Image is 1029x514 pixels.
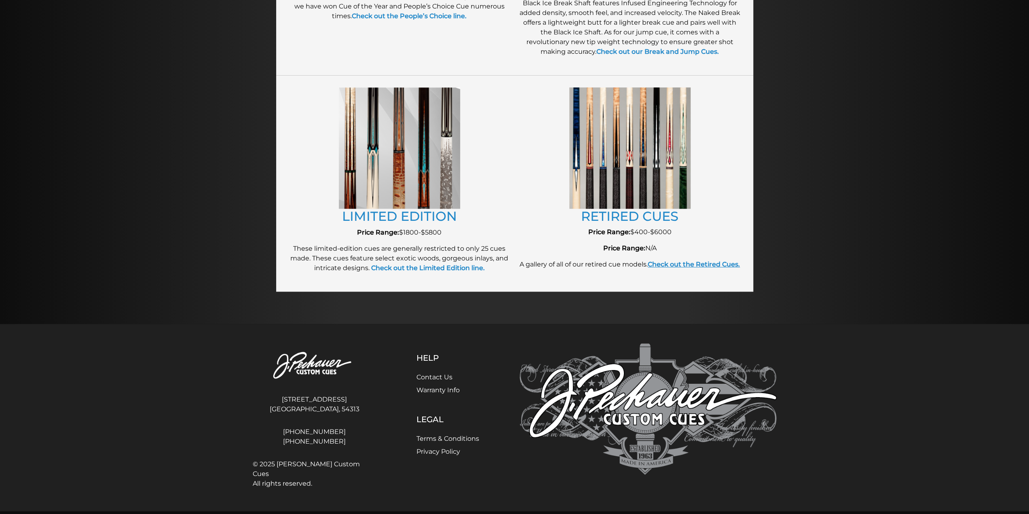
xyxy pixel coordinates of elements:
[253,437,376,446] a: [PHONE_NUMBER]
[253,459,376,489] span: © 2025 [PERSON_NAME] Custom Cues All rights reserved.
[416,415,479,424] h5: Legal
[253,391,376,417] address: [STREET_ADDRESS] [GEOGRAPHIC_DATA], 54313
[519,243,741,253] p: N/A
[342,208,457,224] a: LIMITED EDITION
[357,228,399,236] strong: Price Range:
[520,343,777,475] img: Pechauer Custom Cues
[288,244,511,273] p: These limited-edition cues are generally restricted to only 25 cues made. These cues feature sele...
[253,427,376,437] a: [PHONE_NUMBER]
[416,353,479,363] h5: Help
[370,264,485,272] a: Check out the Limited Edition line.
[371,264,485,272] strong: Check out the Limited Edition line.
[416,435,479,442] a: Terms & Conditions
[352,12,467,20] a: Check out the People’s Choice line.
[519,227,741,237] p: $400-$6000
[416,373,452,381] a: Contact Us
[253,343,376,388] img: Pechauer Custom Cues
[519,260,741,269] p: A gallery of all of our retired cue models.
[596,48,719,55] a: Check out our Break and Jump Cues.
[288,228,511,237] p: $1800-$5800
[603,244,645,252] strong: Price Range:
[588,228,630,236] strong: Price Range:
[416,386,460,394] a: Warranty Info
[416,448,460,455] a: Privacy Policy
[581,208,678,224] a: RETIRED CUES
[648,260,740,268] a: Check out the Retired Cues.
